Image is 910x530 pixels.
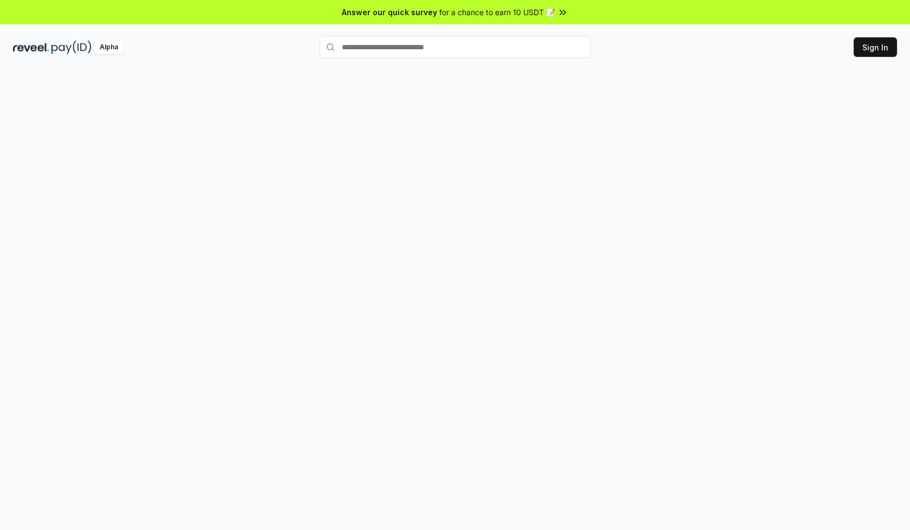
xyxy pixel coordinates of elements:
[854,37,897,57] button: Sign In
[94,41,124,54] div: Alpha
[51,41,92,54] img: pay_id
[13,41,49,54] img: reveel_dark
[439,6,555,18] span: for a chance to earn 10 USDT 📝
[342,6,437,18] span: Answer our quick survey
